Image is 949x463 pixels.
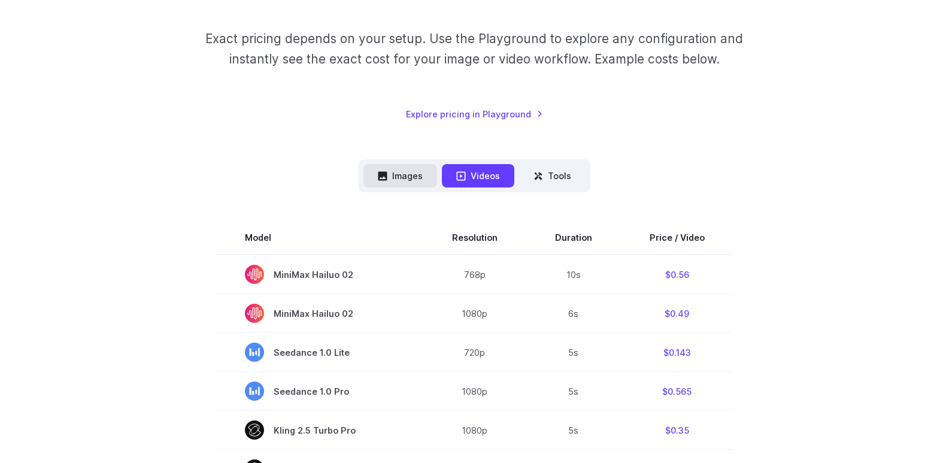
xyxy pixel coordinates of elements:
button: Images [363,164,437,187]
span: MiniMax Hailuo 02 [245,304,395,323]
td: 6s [526,294,621,333]
td: 1080p [423,411,526,450]
td: 1080p [423,372,526,411]
td: $0.143 [621,333,733,372]
span: Kling 2.5 Turbo Pro [245,420,395,440]
td: $0.49 [621,294,733,333]
p: Exact pricing depends on your setup. Use the Playground to explore any configuration and instantl... [183,29,766,69]
span: MiniMax Hailuo 02 [245,265,395,284]
button: Tools [519,164,586,187]
td: 5s [526,333,621,372]
td: 5s [526,411,621,450]
th: Resolution [423,221,526,255]
th: Model [216,221,423,255]
button: Videos [442,164,514,187]
span: Seedance 1.0 Pro [245,382,395,401]
td: 720p [423,333,526,372]
th: Duration [526,221,621,255]
td: $0.565 [621,372,733,411]
td: 10s [526,255,621,294]
span: Seedance 1.0 Lite [245,343,395,362]
td: $0.56 [621,255,733,294]
th: Price / Video [621,221,733,255]
td: $0.35 [621,411,733,450]
a: Explore pricing in Playground [406,107,543,121]
td: 5s [526,372,621,411]
td: 768p [423,255,526,294]
td: 1080p [423,294,526,333]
